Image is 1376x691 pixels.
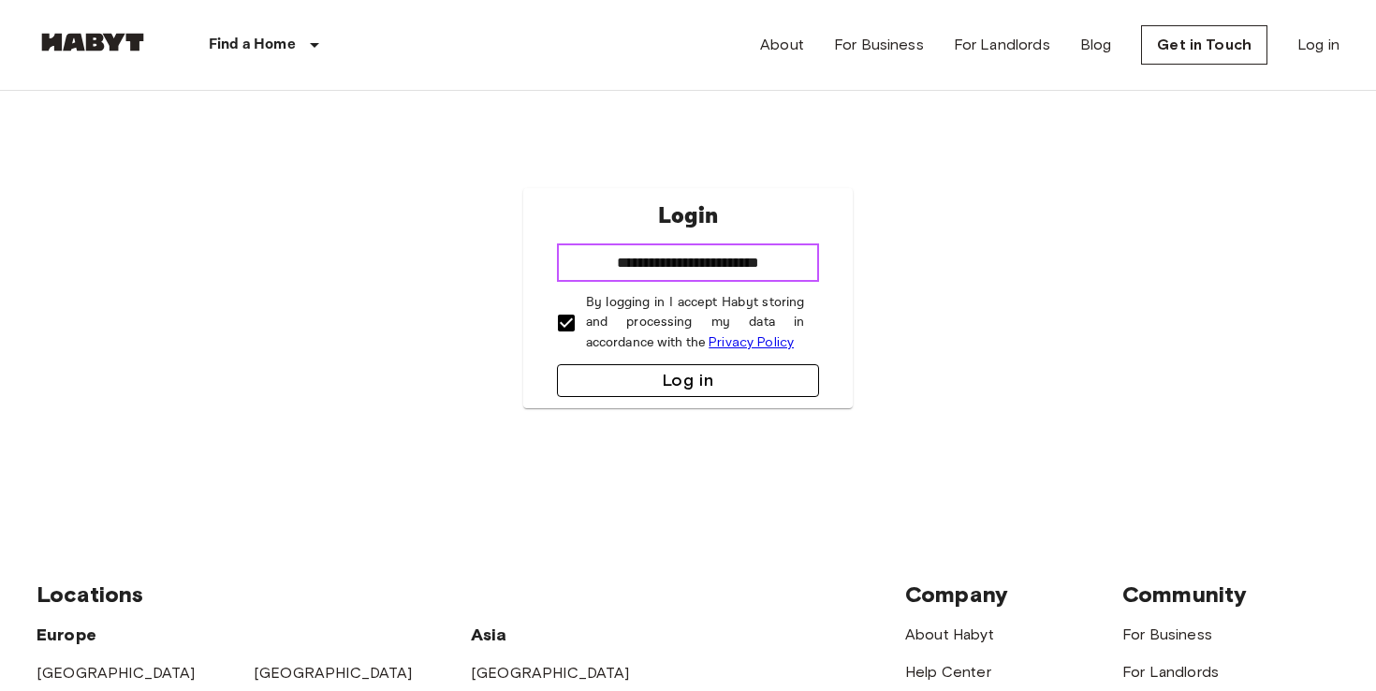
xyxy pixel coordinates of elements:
[254,664,413,682] a: [GEOGRAPHIC_DATA]
[905,581,1008,608] span: Company
[1122,581,1247,608] span: Community
[658,199,718,233] p: Login
[586,293,805,353] p: By logging in I accept Habyt storing and processing my data in accordance with the
[471,664,630,682] a: [GEOGRAPHIC_DATA]
[471,625,507,645] span: Asia
[37,664,196,682] a: [GEOGRAPHIC_DATA]
[905,663,991,681] a: Help Center
[37,625,96,645] span: Europe
[709,334,794,350] a: Privacy Policy
[760,34,804,56] a: About
[954,34,1050,56] a: For Landlords
[834,34,924,56] a: For Business
[557,364,820,397] button: Log in
[1297,34,1339,56] a: Log in
[37,33,149,51] img: Habyt
[1080,34,1112,56] a: Blog
[1122,663,1219,681] a: For Landlords
[905,625,994,643] a: About Habyt
[209,34,296,56] p: Find a Home
[1122,625,1212,643] a: For Business
[1141,25,1267,65] a: Get in Touch
[37,581,143,608] span: Locations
